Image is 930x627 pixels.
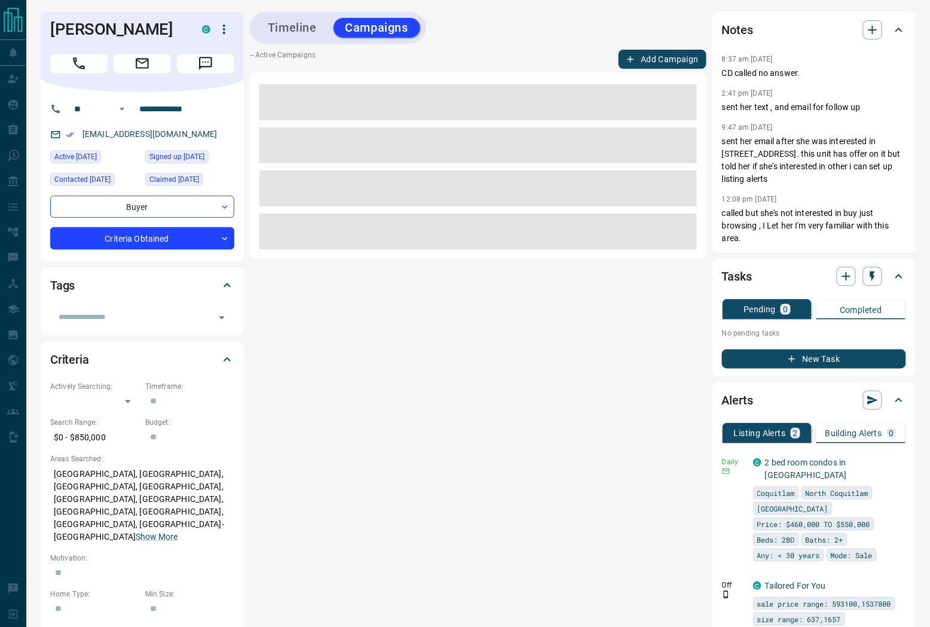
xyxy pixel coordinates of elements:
p: 0 [783,305,788,313]
span: Baths: 2+ [806,534,843,546]
div: Criteria [50,345,234,374]
p: Daily [722,456,746,467]
span: Call [50,54,108,73]
span: Email [114,54,171,73]
div: Thu Apr 08 2021 [145,150,234,167]
button: Campaigns [334,18,420,38]
p: No pending tasks [722,324,906,342]
p: -- Active Campaigns [250,50,316,69]
h2: Notes [722,20,753,39]
button: New Task [722,349,906,369]
p: Actively Searching: [50,381,139,392]
p: Listing Alerts [734,429,786,437]
div: Tue Sep 09 2025 [50,150,139,167]
span: Message [177,54,234,73]
button: Timeline [256,18,329,38]
p: sent her text , and email for follow up [722,101,906,114]
svg: Push Notification Only [722,591,730,599]
div: Tue Apr 26 2022 [145,173,234,190]
div: Tasks [722,262,906,291]
div: condos.ca [753,582,761,590]
span: sale price range: 593100,1537800 [757,598,891,610]
div: condos.ca [753,458,761,467]
div: Tags [50,271,234,300]
button: Show More [136,531,178,543]
div: Buyer [50,196,234,218]
p: $0 - $850,000 [50,428,139,448]
a: [EMAIL_ADDRESS][DOMAIN_NAME] [82,129,218,139]
h2: Tasks [722,267,752,286]
span: Signed up [DATE] [149,151,204,163]
span: Any: < 30 years [757,549,820,561]
p: Timeframe: [145,381,234,392]
div: Alerts [722,386,906,415]
p: Min Size: [145,589,234,599]
span: [GEOGRAPHIC_DATA] [757,503,828,515]
p: 8:37 am [DATE] [722,55,773,63]
p: sent her email after she was interested in [STREET_ADDRESS]. this unit has offer on it but told h... [722,135,906,185]
p: Search Range: [50,417,139,428]
button: Add Campaign [619,50,706,69]
button: Open [213,309,230,326]
span: Mode: Sale [831,549,873,561]
p: Pending [744,305,776,313]
p: Motivation: [50,553,234,564]
p: Areas Searched: [50,453,234,464]
span: Coquitlam [757,487,795,499]
h2: Criteria [50,350,89,369]
h2: Alerts [722,391,753,410]
span: Price: $460,000 TO $550,000 [757,518,870,530]
span: Beds: 2BD [757,534,795,546]
p: Off [722,580,746,591]
div: Notes [722,16,906,44]
p: CD called no answer. [722,67,906,80]
p: Completed [840,306,882,314]
p: Budget: [145,417,234,428]
p: 2:41 pm [DATE] [722,89,773,98]
p: called but she's not interested in buy just browsing , I Let her I'm very familiar with this area. [722,207,906,245]
div: condos.ca [202,25,210,34]
div: Criteria Obtained [50,227,234,249]
div: Mon Dec 30 2024 [50,173,139,190]
span: size range: 637,1657 [757,613,841,625]
p: [GEOGRAPHIC_DATA], [GEOGRAPHIC_DATA], [GEOGRAPHIC_DATA], [GEOGRAPHIC_DATA], [GEOGRAPHIC_DATA], [G... [50,464,234,547]
span: North Coquitlam [806,487,868,499]
a: Tailored For You [765,581,826,591]
h2: Tags [50,276,75,295]
svg: Email Verified [66,130,74,139]
svg: Email [722,467,730,476]
h1: [PERSON_NAME] [50,20,184,39]
a: 2 bed room condos in [GEOGRAPHIC_DATA] [765,458,847,480]
p: Building Alerts [825,429,882,437]
span: Active [DATE] [54,151,97,163]
p: 12:08 pm [DATE] [722,195,777,203]
p: Home Type: [50,589,139,599]
button: Open [115,102,129,116]
p: 2 [793,429,798,437]
p: 9:47 am [DATE] [722,123,773,132]
span: Contacted [DATE] [54,174,111,185]
p: 0 [889,429,894,437]
span: Claimed [DATE] [149,174,199,185]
